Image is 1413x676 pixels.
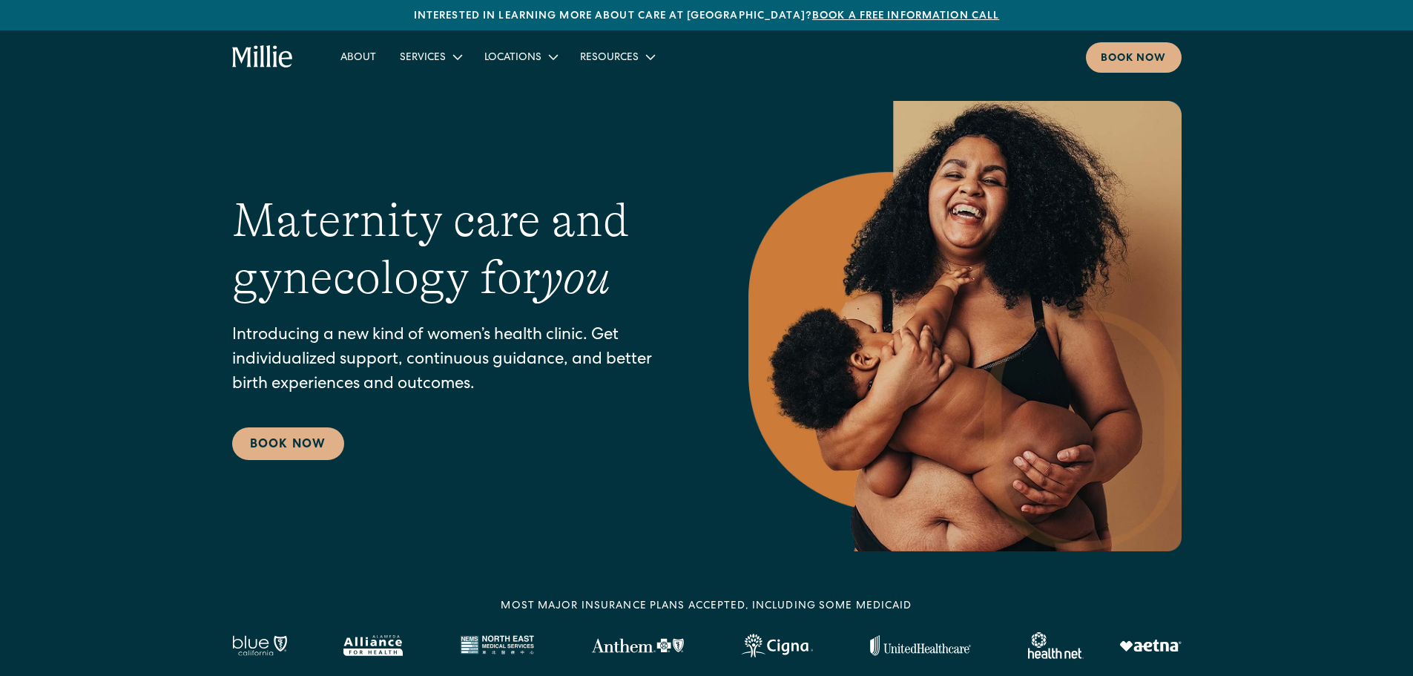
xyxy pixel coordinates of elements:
img: Cigna logo [741,634,813,657]
div: Locations [472,45,568,69]
div: Locations [484,50,541,66]
div: Resources [568,45,665,69]
img: Blue California logo [232,635,287,656]
a: Book now [1086,42,1182,73]
img: Anthem Logo [591,638,684,653]
div: MOST MAJOR INSURANCE PLANS ACCEPTED, INCLUDING some MEDICAID [501,599,912,614]
img: Smiling mother with her baby in arms, celebrating body positivity and the nurturing bond of postp... [748,101,1182,551]
div: Resources [580,50,639,66]
img: United Healthcare logo [870,635,971,656]
em: you [541,251,610,304]
div: Services [400,50,446,66]
div: Book now [1101,51,1167,67]
div: Services [388,45,472,69]
p: Introducing a new kind of women’s health clinic. Get individualized support, continuous guidance,... [232,324,689,398]
a: home [232,45,294,69]
a: Book a free information call [812,11,999,22]
img: Healthnet logo [1028,632,1084,659]
a: About [329,45,388,69]
img: Alameda Alliance logo [343,635,402,656]
h1: Maternity care and gynecology for [232,192,689,306]
img: North East Medical Services logo [460,635,534,656]
a: Book Now [232,427,344,460]
img: Aetna logo [1119,640,1182,652]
